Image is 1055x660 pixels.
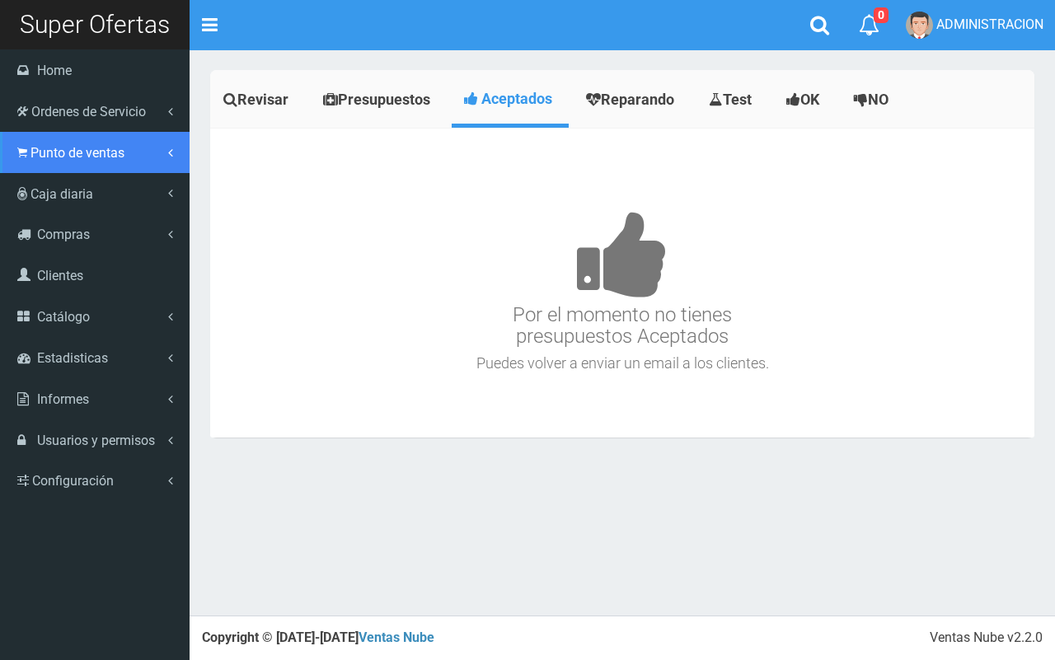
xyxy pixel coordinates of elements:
[37,63,72,78] span: Home
[202,630,434,645] strong: Copyright © [DATE]-[DATE]
[841,74,906,125] a: NO
[210,74,306,125] a: Revisar
[37,391,89,407] span: Informes
[936,16,1043,32] span: ADMINISTRACION
[31,104,146,119] span: Ordenes de Servicio
[20,10,170,39] span: Super Ofertas
[359,630,434,645] a: Ventas Nube
[868,91,889,108] span: NO
[310,74,448,125] a: Presupuestos
[37,433,155,448] span: Usuarios y permisos
[30,145,124,161] span: Punto de ventas
[696,74,769,125] a: Test
[214,355,1030,372] h4: Puedes volver a enviar un email a los clientes.
[481,90,552,107] span: Aceptados
[573,74,692,125] a: Reparando
[37,268,83,283] span: Clientes
[214,161,1030,348] h3: Por el momento no tienes presupuestos Aceptados
[37,350,108,366] span: Estadisticas
[338,91,430,108] span: Presupuestos
[237,91,288,108] span: Revisar
[906,12,933,39] img: User Image
[773,74,837,125] a: OK
[37,309,90,325] span: Catálogo
[800,91,819,108] span: OK
[30,186,93,202] span: Caja diaria
[601,91,674,108] span: Reparando
[32,473,114,489] span: Configuración
[930,629,1043,648] div: Ventas Nube v2.2.0
[452,74,569,124] a: Aceptados
[874,7,889,23] span: 0
[723,91,752,108] span: Test
[37,227,90,242] span: Compras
